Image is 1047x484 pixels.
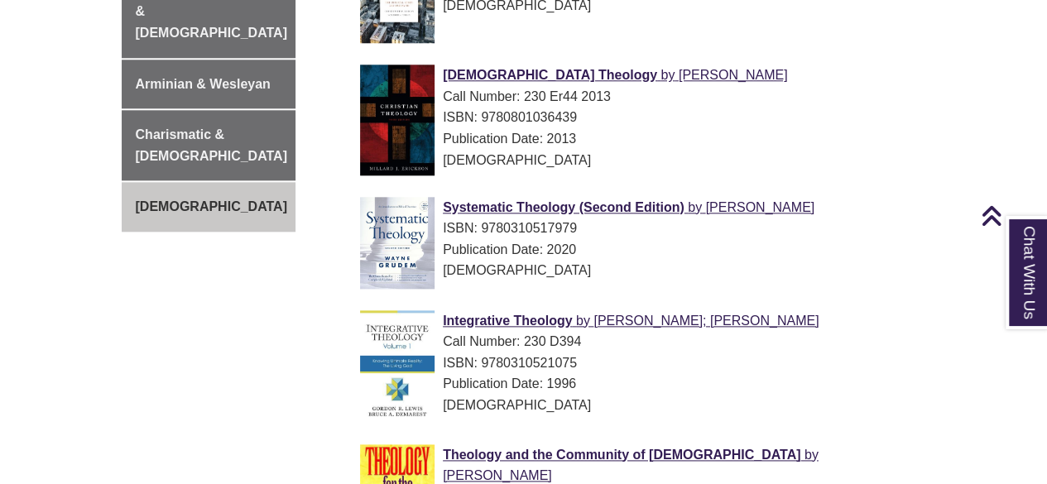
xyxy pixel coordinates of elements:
a: [DEMOGRAPHIC_DATA] Theology by [PERSON_NAME] [443,68,787,82]
div: ISBN: 9780310517979 [360,218,929,239]
div: ISBN: 9780801036439 [360,107,929,128]
div: [DEMOGRAPHIC_DATA] [360,260,929,281]
span: [PERSON_NAME] [443,468,552,482]
span: [PERSON_NAME] [705,200,814,214]
div: Publication Date: 1996 [360,373,929,395]
span: Theology and the Community of [DEMOGRAPHIC_DATA] [443,448,800,462]
a: Back to Top [981,204,1043,227]
a: Charismatic & [DEMOGRAPHIC_DATA] [122,110,296,180]
div: Publication Date: 2013 [360,128,929,150]
a: [DEMOGRAPHIC_DATA] [122,182,296,232]
a: Arminian & Wesleyan [122,60,296,109]
div: [DEMOGRAPHIC_DATA] [360,395,929,416]
span: by [576,314,590,328]
span: by [688,200,702,214]
div: Call Number: 230 D394 [360,331,929,352]
span: [PERSON_NAME] [679,68,788,82]
div: Call Number: 230 Er44 2013 [360,86,929,108]
span: by [804,448,819,462]
a: Theology and the Community of [DEMOGRAPHIC_DATA] by [PERSON_NAME] [443,448,819,483]
span: [PERSON_NAME]; [PERSON_NAME] [593,314,819,328]
div: ISBN: 9780310521075 [360,352,929,374]
span: by [660,68,675,82]
span: Systematic Theology (Second Edition) [443,200,684,214]
span: Integrative Theology [443,314,572,328]
div: [DEMOGRAPHIC_DATA] [360,150,929,171]
a: Systematic Theology (Second Edition) by [PERSON_NAME] [443,200,814,214]
a: Integrative Theology by [PERSON_NAME]; [PERSON_NAME] [443,314,819,328]
span: [DEMOGRAPHIC_DATA] Theology [443,68,657,82]
div: Publication Date: 2020 [360,239,929,261]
